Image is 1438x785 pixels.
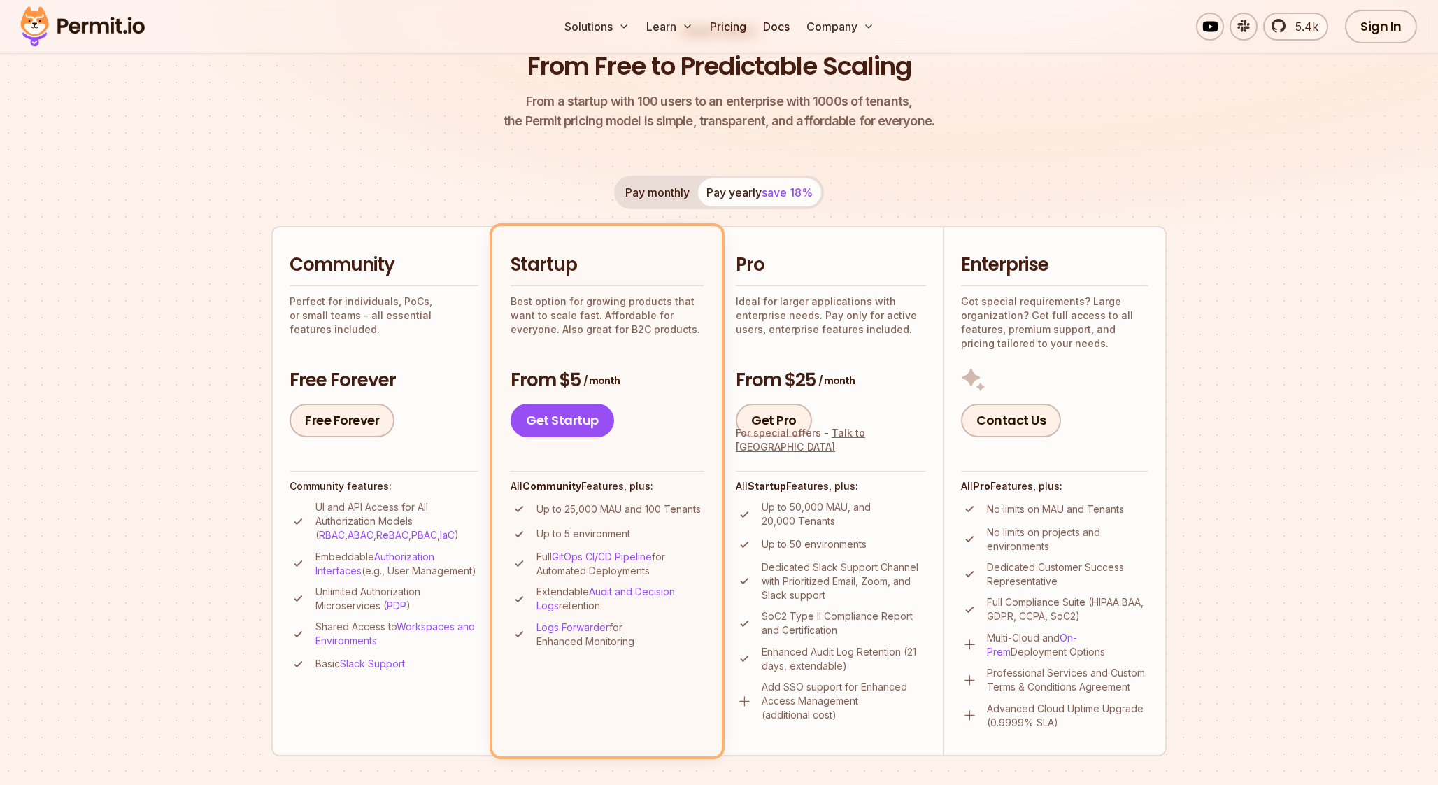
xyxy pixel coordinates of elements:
[987,666,1148,694] p: Professional Services and Custom Terms & Conditions Agreement
[536,527,630,541] p: Up to 5 environment
[961,404,1061,437] a: Contact Us
[961,253,1148,278] h2: Enterprise
[961,295,1148,351] p: Got special requirements? Large organization? Get full access to all features, premium support, a...
[290,368,478,393] h3: Free Forever
[290,295,478,337] p: Perfect for individuals, PoCs, or small teams - all essential features included.
[748,480,786,492] strong: Startup
[818,374,855,388] span: / month
[504,92,934,111] span: From a startup with 100 users to an enterprise with 1000s of tenants,
[736,368,926,393] h3: From $25
[290,404,394,437] a: Free Forever
[757,13,795,41] a: Docs
[762,645,926,673] p: Enhanced Audit Log Retention (21 days, extendable)
[315,550,478,578] p: Embeddable (e.g., User Management)
[536,550,704,578] p: Full for Automated Deployments
[736,404,812,437] a: Get Pro
[762,609,926,637] p: SoC2 Type II Compliance Report and Certification
[536,585,704,613] p: Extendable retention
[440,529,455,541] a: IaC
[736,253,926,278] h2: Pro
[411,529,437,541] a: PBAC
[376,529,408,541] a: ReBAC
[617,178,698,206] button: Pay monthly
[736,479,926,493] h4: All Features, plus:
[536,586,675,611] a: Audit and Decision Logs
[801,13,880,41] button: Company
[762,537,867,551] p: Up to 50 environments
[987,502,1124,516] p: No limits on MAU and Tenants
[987,525,1148,553] p: No limits on projects and environments
[290,253,478,278] h2: Community
[762,500,926,528] p: Up to 50,000 MAU, and 20,000 Tenants
[987,631,1148,659] p: Multi-Cloud and Deployment Options
[315,500,478,542] p: UI and API Access for All Authorization Models ( , , , , )
[987,702,1148,730] p: Advanced Cloud Uptime Upgrade (0.9999% SLA)
[762,560,926,602] p: Dedicated Slack Support Channel with Prioritized Email, Zoom, and Slack support
[736,295,926,337] p: Ideal for larger applications with enterprise needs. Pay only for active users, enterprise featur...
[536,502,701,516] p: Up to 25,000 MAU and 100 Tenants
[315,620,478,648] p: Shared Access to
[552,551,652,563] a: GitOps CI/CD Pipeline
[559,13,635,41] button: Solutions
[511,404,614,437] a: Get Startup
[704,13,752,41] a: Pricing
[973,480,990,492] strong: Pro
[14,3,151,50] img: Permit logo
[319,529,345,541] a: RBAC
[1263,13,1328,41] a: 5.4k
[987,560,1148,588] p: Dedicated Customer Success Representative
[511,368,704,393] h3: From $5
[536,621,704,649] p: for Enhanced Monitoring
[511,295,704,337] p: Best option for growing products that want to scale fast. Affordable for everyone. Also great for...
[527,49,911,84] h1: From Free to Predictable Scaling
[315,551,434,577] a: Authorization Interfaces
[987,632,1077,658] a: On-Prem
[340,658,405,670] a: Slack Support
[641,13,699,41] button: Learn
[387,600,406,611] a: PDP
[315,585,478,613] p: Unlimited Authorization Microservices ( )
[511,479,704,493] h4: All Features, plus:
[522,480,581,492] strong: Community
[1287,18,1318,35] span: 5.4k
[1345,10,1417,43] a: Sign In
[762,680,926,722] p: Add SSO support for Enhanced Access Management (additional cost)
[736,426,926,454] div: For special offers -
[504,92,934,131] p: the Permit pricing model is simple, transparent, and affordable for everyone.
[315,657,405,671] p: Basic
[348,529,373,541] a: ABAC
[583,374,620,388] span: / month
[961,479,1148,493] h4: All Features, plus:
[987,595,1148,623] p: Full Compliance Suite (HIPAA BAA, GDPR, CCPA, SoC2)
[290,479,478,493] h4: Community features:
[511,253,704,278] h2: Startup
[536,621,609,633] a: Logs Forwarder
